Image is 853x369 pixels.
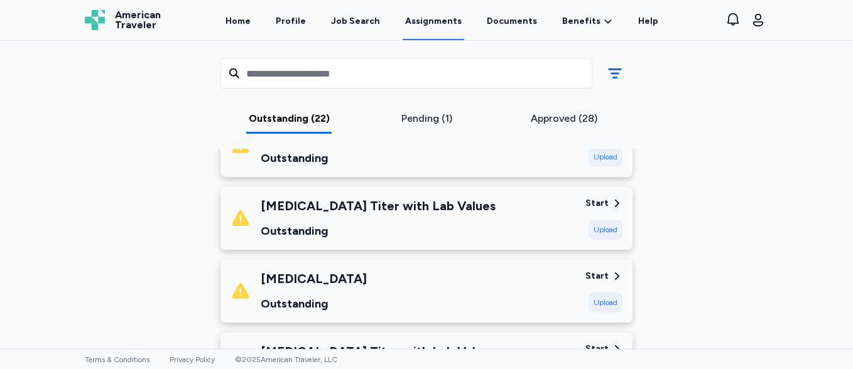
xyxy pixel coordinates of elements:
[261,149,377,167] div: Outstanding
[363,111,491,126] div: Pending (1)
[261,222,496,240] div: Outstanding
[261,343,496,360] div: [MEDICAL_DATA] Titer with Lab Values
[115,10,161,30] span: American Traveler
[261,270,367,287] div: [MEDICAL_DATA]
[261,197,496,215] div: [MEDICAL_DATA] Titer with Lab Values
[562,15,613,28] a: Benefits
[562,15,600,28] span: Benefits
[589,220,622,240] div: Upload
[85,355,149,364] a: Terms & Conditions
[403,1,464,40] a: Assignments
[261,295,367,313] div: Outstanding
[235,355,337,364] span: © 2025 American Traveler, LLC
[589,292,622,313] div: Upload
[589,147,622,167] div: Upload
[500,111,628,126] div: Approved (28)
[585,270,609,282] div: Start
[585,197,609,210] div: Start
[85,10,105,30] img: Logo
[170,355,215,364] a: Privacy Policy
[331,15,380,28] div: Job Search
[585,343,609,355] div: Start
[225,111,353,126] div: Outstanding (22)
